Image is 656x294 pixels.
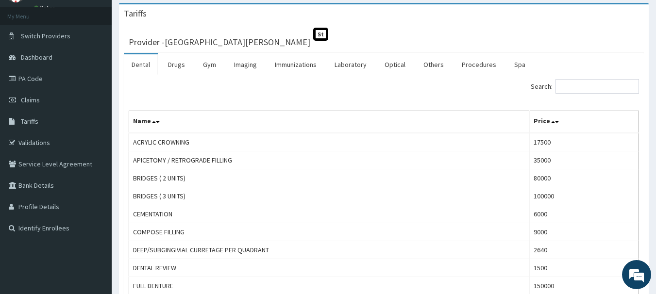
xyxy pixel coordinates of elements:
[530,151,639,169] td: 35000
[34,4,57,11] a: Online
[21,117,38,126] span: Tariffs
[530,205,639,223] td: 6000
[129,241,530,259] td: DEEP/SUBGINGIVIAL CURRETAGE PER QUADRANT
[129,223,530,241] td: COMPOSE FILLING
[531,79,639,94] label: Search:
[21,96,40,104] span: Claims
[530,111,639,133] th: Price
[195,54,224,75] a: Gym
[124,54,158,75] a: Dental
[530,133,639,151] td: 17500
[129,38,310,47] h3: Provider - [GEOGRAPHIC_DATA][PERSON_NAME]
[530,187,639,205] td: 100000
[416,54,452,75] a: Others
[160,54,193,75] a: Drugs
[129,205,530,223] td: CEMENTATION
[313,28,328,41] span: St
[530,223,639,241] td: 9000
[377,54,413,75] a: Optical
[129,111,530,133] th: Name
[454,54,504,75] a: Procedures
[327,54,374,75] a: Laboratory
[129,187,530,205] td: BRIDGES ( 3 UNITS)
[21,53,52,62] span: Dashboard
[226,54,265,75] a: Imaging
[50,54,163,67] div: Chat with us now
[18,49,39,73] img: d_794563401_company_1708531726252_794563401
[159,5,183,28] div: Minimize live chat window
[555,79,639,94] input: Search:
[530,169,639,187] td: 80000
[129,151,530,169] td: APICETOMY / RETROGRADE FILLING
[530,259,639,277] td: 1500
[129,133,530,151] td: ACRYLIC CROWNING
[129,259,530,277] td: DENTAL REVIEW
[267,54,324,75] a: Immunizations
[5,193,185,227] textarea: Type your message and hit 'Enter'
[530,241,639,259] td: 2640
[124,9,147,18] h3: Tariffs
[506,54,533,75] a: Spa
[21,32,70,40] span: Switch Providers
[56,86,134,184] span: We're online!
[129,169,530,187] td: BRIDGES ( 2 UNITS)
